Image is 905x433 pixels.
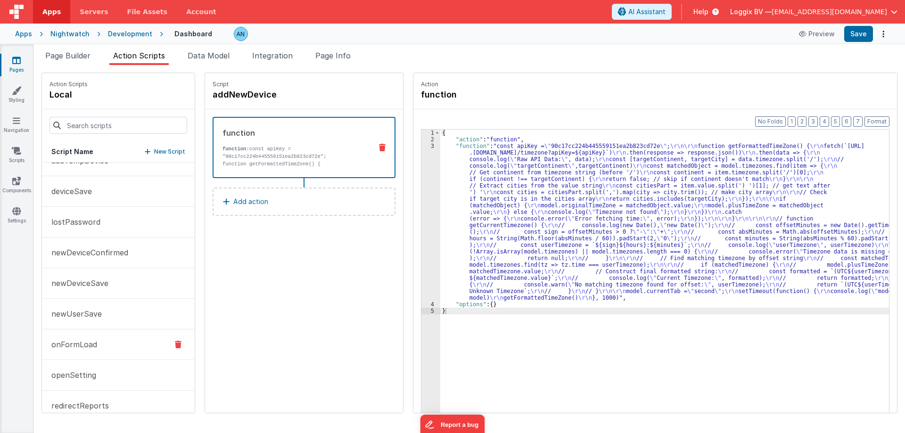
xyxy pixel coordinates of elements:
button: 6 [842,116,851,127]
img: f1d78738b441ccf0e1fcb79415a71bae [234,27,247,41]
span: Loggix BV — [730,7,772,16]
h5: Script Name [51,147,93,156]
p: const apiKey = "90c17cc224b445559151ea2b823cd72e"; [222,145,364,160]
span: [EMAIL_ADDRESS][DOMAIN_NAME] [772,7,887,16]
button: newDeviceSave [42,268,195,299]
div: 2 [421,136,440,143]
p: deviceSave [46,186,92,197]
button: Preview [793,26,840,41]
p: Add action [233,196,268,207]
strong: function: [222,146,249,152]
span: Apps [42,7,61,16]
p: newDeviceSave [46,278,108,289]
p: newUserSave [46,308,102,319]
button: 5 [831,116,840,127]
button: onFormLoad [42,329,195,360]
div: 1 [421,130,440,136]
span: File Assets [127,7,168,16]
p: newDeviceConfirmed [46,247,128,258]
button: Save [844,26,873,42]
span: Action Scripts [113,51,165,60]
button: lostPassword [42,207,195,237]
button: deviceSave [42,176,195,207]
p: openSetting [46,369,96,381]
p: Action Scripts [49,81,88,88]
button: 7 [853,116,863,127]
div: 4 [421,301,440,308]
p: function getFormattedTimeZone() { fetch( ) .then(response => response.json()) .then(data => { con... [222,160,364,266]
span: Data Model [188,51,230,60]
input: Search scripts [49,117,187,134]
button: Add action [213,188,395,216]
h4: local [49,88,88,101]
p: Script [213,81,395,88]
span: AI Assistant [628,7,666,16]
button: Loggix BV — [EMAIL_ADDRESS][DOMAIN_NAME] [730,7,897,16]
h4: function [421,88,562,101]
span: Page Info [315,51,351,60]
button: openSetting [42,360,195,391]
span: Page Builder [45,51,90,60]
span: Servers [80,7,108,16]
h4: Dashboard [174,30,212,37]
span: Help [693,7,708,16]
button: 2 [798,116,806,127]
button: 1 [788,116,796,127]
div: 5 [421,308,440,314]
button: 3 [808,116,818,127]
div: Apps [15,29,32,39]
button: redirectReports [42,391,195,421]
span: Integration [252,51,293,60]
div: 3 [421,143,440,301]
p: onFormLoad [46,339,97,350]
h4: addNewDevice [213,88,354,101]
button: No Folds [755,116,786,127]
button: 4 [820,116,829,127]
p: redirectReports [46,400,109,411]
div: function [222,127,364,139]
div: Development [108,29,152,39]
p: New Script [154,147,185,156]
p: lostPassword [46,216,100,228]
button: newDeviceConfirmed [42,237,195,268]
button: New Script [145,147,185,156]
button: newUserSave [42,299,195,329]
p: Action [421,81,889,88]
div: Nightwatch [50,29,90,39]
button: Options [877,27,890,41]
button: AI Assistant [612,4,672,20]
button: Format [864,116,889,127]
